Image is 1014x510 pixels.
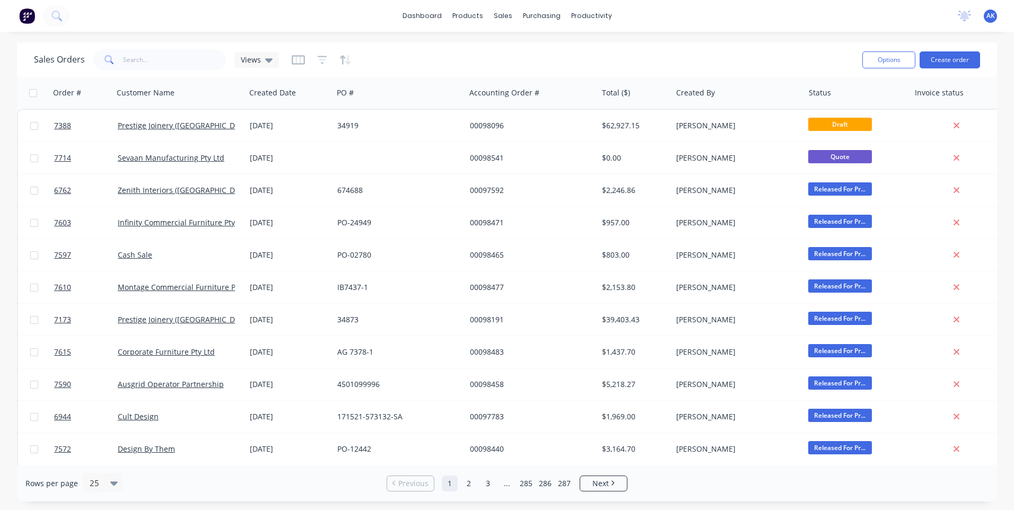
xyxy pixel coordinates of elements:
[387,478,434,489] a: Previous page
[54,347,71,357] span: 7615
[54,153,71,163] span: 7714
[54,174,118,206] a: 6762
[250,217,329,228] div: [DATE]
[118,217,248,227] a: Infinity Commercial Furniture Pty Ltd
[118,250,152,260] a: Cash Sale
[250,411,329,422] div: [DATE]
[54,185,71,196] span: 6762
[676,379,794,390] div: [PERSON_NAME]
[808,376,872,390] span: Released For Pr...
[118,314,278,324] a: Prestige Joinery ([GEOGRAPHIC_DATA]) Pty Ltd
[337,185,455,196] div: 674688
[461,476,477,491] a: Page 2
[250,444,329,454] div: [DATE]
[241,54,261,65] span: Views
[676,250,794,260] div: [PERSON_NAME]
[250,347,329,357] div: [DATE]
[808,247,872,260] span: Released For Pr...
[676,153,794,163] div: [PERSON_NAME]
[54,401,118,433] a: 6944
[250,314,329,325] div: [DATE]
[808,312,872,325] span: Released For Pr...
[54,110,118,142] a: 7388
[566,8,617,24] div: productivity
[676,217,794,228] div: [PERSON_NAME]
[250,379,329,390] div: [DATE]
[862,51,915,68] button: Options
[602,411,664,422] div: $1,969.00
[117,87,174,98] div: Customer Name
[470,444,588,454] div: 00098440
[123,49,226,71] input: Search...
[249,87,296,98] div: Created Date
[53,87,81,98] div: Order #
[337,120,455,131] div: 34919
[676,185,794,196] div: [PERSON_NAME]
[808,344,872,357] span: Released For Pr...
[602,314,664,325] div: $39,403.43
[470,379,588,390] div: 00098458
[470,153,588,163] div: 00098541
[676,87,715,98] div: Created By
[337,314,455,325] div: 34873
[602,347,664,357] div: $1,437.70
[602,185,664,196] div: $2,246.86
[470,314,588,325] div: 00098191
[118,411,159,421] a: Cult Design
[986,11,995,21] span: AK
[602,250,664,260] div: $803.00
[54,314,71,325] span: 7173
[518,8,566,24] div: purchasing
[602,87,630,98] div: Total ($)
[54,411,71,422] span: 6944
[34,55,85,65] h1: Sales Orders
[337,282,455,293] div: IB7437-1
[676,314,794,325] div: [PERSON_NAME]
[337,379,455,390] div: 4501099996
[250,120,329,131] div: [DATE]
[602,153,664,163] div: $0.00
[602,379,664,390] div: $5,218.27
[676,347,794,357] div: [PERSON_NAME]
[470,250,588,260] div: 00098465
[808,279,872,293] span: Released For Pr...
[442,476,458,491] a: Page 1 is your current page
[19,8,35,24] img: Factory
[602,120,664,131] div: $62,927.15
[602,217,664,228] div: $957.00
[54,239,118,271] a: 7597
[382,476,632,491] ul: Pagination
[915,87,964,98] div: Invoice status
[54,120,71,131] span: 7388
[808,150,872,163] span: Quote
[592,478,609,489] span: Next
[54,282,71,293] span: 7610
[337,217,455,228] div: PO-24949
[337,411,455,422] div: 171521-573132-SA
[537,476,553,491] a: Page 286
[470,120,588,131] div: 00098096
[54,142,118,174] a: 7714
[470,347,588,357] div: 00098483
[676,282,794,293] div: [PERSON_NAME]
[602,282,664,293] div: $2,153.80
[470,282,588,293] div: 00098477
[808,441,872,454] span: Released For Pr...
[469,87,539,98] div: Accounting Order #
[470,217,588,228] div: 00098471
[808,118,872,131] span: Draft
[337,87,354,98] div: PO #
[920,51,980,68] button: Create order
[118,120,278,130] a: Prestige Joinery ([GEOGRAPHIC_DATA]) Pty Ltd
[470,411,588,422] div: 00097783
[808,409,872,422] span: Released For Pr...
[54,368,118,400] a: 7590
[54,207,118,239] a: 7603
[499,476,515,491] a: Jump forward
[808,215,872,228] span: Released For Pr...
[54,217,71,228] span: 7603
[118,153,224,163] a: Sevaan Manufacturing Pty Ltd
[118,282,255,292] a: Montage Commercial Furniture Pty Ltd
[447,8,488,24] div: products
[397,8,447,24] a: dashboard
